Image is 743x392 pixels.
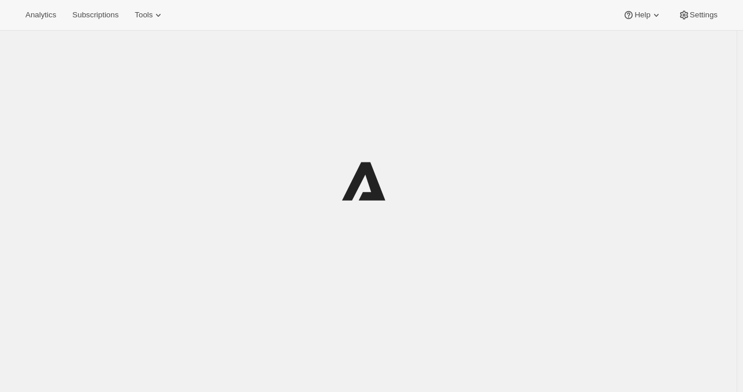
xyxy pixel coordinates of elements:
[634,10,650,20] span: Help
[671,7,725,23] button: Settings
[135,10,153,20] span: Tools
[65,7,125,23] button: Subscriptions
[616,7,668,23] button: Help
[690,10,718,20] span: Settings
[25,10,56,20] span: Analytics
[72,10,118,20] span: Subscriptions
[128,7,171,23] button: Tools
[18,7,63,23] button: Analytics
